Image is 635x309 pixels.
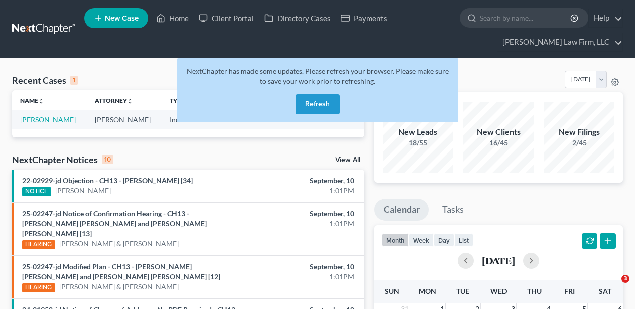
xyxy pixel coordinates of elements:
[20,97,44,104] a: Nameunfold_more
[601,275,625,299] iframe: Intercom live chat
[374,199,429,221] a: Calendar
[527,287,542,295] span: Thu
[490,287,507,295] span: Wed
[599,287,611,295] span: Sat
[12,74,78,86] div: Recent Cases
[250,262,354,272] div: September, 10
[383,126,453,138] div: New Leads
[22,283,55,292] div: HEARING
[22,240,55,249] div: HEARING
[102,155,113,164] div: 10
[151,9,194,27] a: Home
[250,209,354,219] div: September, 10
[335,157,360,164] a: View All
[456,287,469,295] span: Tue
[589,9,622,27] a: Help
[87,110,162,129] td: [PERSON_NAME]
[22,209,207,238] a: 25-02247-jd Notice of Confirmation Hearing - CH13 - [PERSON_NAME] [PERSON_NAME] and [PERSON_NAME]...
[250,186,354,196] div: 1:01PM
[59,239,179,249] a: [PERSON_NAME] & [PERSON_NAME]
[259,9,336,27] a: Directory Cases
[95,97,133,104] a: Attorneyunfold_more
[382,233,409,247] button: month
[55,186,111,196] a: [PERSON_NAME]
[162,110,211,129] td: Individual
[621,275,629,283] span: 3
[22,187,51,196] div: NOTICE
[336,9,392,27] a: Payments
[544,126,614,138] div: New Filings
[20,115,76,124] a: [PERSON_NAME]
[434,233,454,247] button: day
[482,255,515,266] h2: [DATE]
[194,9,259,27] a: Client Portal
[105,15,139,22] span: New Case
[22,176,193,185] a: 22-02929-jd Objection - CH13 - [PERSON_NAME] [34]
[70,76,78,85] div: 1
[409,233,434,247] button: week
[383,138,453,148] div: 18/55
[38,98,44,104] i: unfold_more
[12,153,113,166] div: NextChapter Notices
[497,33,622,51] a: [PERSON_NAME] Law Firm, LLC
[250,176,354,186] div: September, 10
[564,287,575,295] span: Fri
[544,138,614,148] div: 2/45
[454,233,473,247] button: list
[250,272,354,282] div: 1:01PM
[296,94,340,114] button: Refresh
[187,67,449,85] span: NextChapter has made some updates. Please refresh your browser. Please make sure to save your wor...
[463,126,534,138] div: New Clients
[419,287,436,295] span: Mon
[250,219,354,229] div: 1:01PM
[127,98,133,104] i: unfold_more
[433,199,473,221] a: Tasks
[170,97,191,104] a: Typeunfold_more
[385,287,399,295] span: Sun
[463,138,534,148] div: 16/45
[22,262,220,281] a: 25-02247-jd Modified Plan - CH13 - [PERSON_NAME] [PERSON_NAME] and [PERSON_NAME] [PERSON_NAME] [12]
[59,282,179,292] a: [PERSON_NAME] & [PERSON_NAME]
[480,9,572,27] input: Search by name...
